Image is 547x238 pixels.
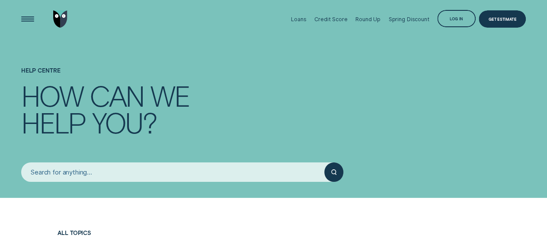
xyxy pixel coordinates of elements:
input: Search for anything... [21,162,324,181]
button: Open Menu [19,10,36,28]
div: Spring Discount [388,16,429,22]
div: How [21,82,83,109]
div: Credit Score [314,16,348,22]
img: Wisr [53,10,67,28]
div: Round Up [355,16,381,22]
h1: Help Centre [21,38,526,82]
button: Submit your search query. [324,162,343,181]
button: Log in [437,10,476,27]
div: help [21,109,86,136]
div: can [90,82,144,109]
div: Loans [291,16,306,22]
a: Get Estimate [479,10,526,28]
h4: How can we help you? [21,82,526,163]
div: you? [92,109,157,136]
div: we [150,82,189,109]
